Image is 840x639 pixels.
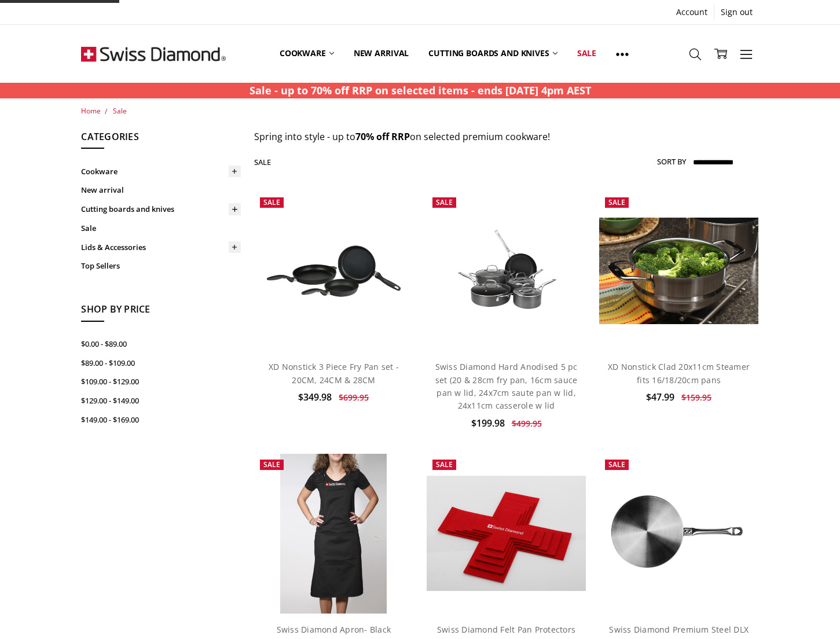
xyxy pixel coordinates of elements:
a: Sale [113,106,127,116]
span: $159.95 [681,392,711,403]
img: XD Nonstick Clad 20x11cm Steamer fits 16/18/20cm pans [599,218,759,324]
img: Swiss Diamond Felt Pan Protectors set of 5 - 18cm, 23cm, 28cm, 33cm &38cm [427,476,586,591]
a: XD Nonstick 3 Piece Fry Pan set - 20CM, 24CM & 28CM [254,192,414,351]
a: Account [670,4,714,20]
a: Home [81,106,101,116]
span: $349.98 [298,391,332,403]
a: Swiss Diamond Hard Anodised 5 pc set (20 & 28cm fry pan, 16cm sauce pan w lid, 24x7cm saute pan w... [427,192,586,351]
a: $89.00 - $109.00 [81,354,241,373]
img: Free Shipping On Every Order [81,25,226,83]
a: Sign out [714,4,759,20]
a: New arrival [344,28,419,79]
a: Cookware [81,162,241,181]
strong: Sale - up to 70% off RRP on selected items - ends [DATE] 4pm AEST [250,83,591,97]
img: Swiss Diamond Premium Steel DLX 21cm Induction Conversion Plate [599,454,759,614]
h5: Shop By Price [81,302,241,322]
a: XD Nonstick 3 Piece Fry Pan set - 20CM, 24CM & 28CM [269,361,399,385]
span: $47.99 [646,391,674,403]
span: $499.95 [512,418,542,429]
a: New arrival [81,181,241,200]
span: Sale [608,197,625,207]
span: Sale [263,197,280,207]
a: Swiss Diamond Felt Pan Protectors set of 5 - 18cm, 23cm, 28cm, 33cm &38cm [427,454,586,614]
a: Cookware [270,28,344,79]
label: Sort By [657,152,686,171]
span: Sale [436,460,453,469]
a: $0.00 - $89.00 [81,335,241,354]
span: Sale [608,460,625,469]
a: Swiss Diamond Hard Anodised 5 pc set (20 & 28cm fry pan, 16cm sauce pan w lid, 24x7cm saute pan w... [435,361,578,411]
a: Cutting boards and knives [81,200,241,219]
span: $199.98 [471,417,505,429]
a: Sale [567,28,606,79]
a: XD Nonstick Clad 20x11cm Steamer fits 16/18/20cm pans [608,361,750,385]
h5: Categories [81,130,241,149]
a: Lids & Accessories [81,238,241,257]
a: $109.00 - $129.00 [81,372,241,391]
span: $699.95 [339,392,369,403]
a: Swiss Diamond Apron- Black 76x55cm [254,454,414,614]
span: Sale [263,460,280,469]
a: Sale [81,219,241,238]
img: Swiss Diamond Apron- Black 76x55cm [280,454,387,614]
a: Top Sellers [81,256,241,276]
a: Cutting boards and knives [419,28,567,79]
a: Show All [606,28,639,80]
a: $149.00 - $169.00 [81,410,241,429]
span: Sale [436,197,453,207]
a: XD Nonstick Clad 20x11cm Steamer fits 16/18/20cm pans [599,192,759,351]
strong: 70% off RRP [355,130,410,143]
img: Swiss Diamond Hard Anodised 5 pc set (20 & 28cm fry pan, 16cm sauce pan w lid, 24x7cm saute pan w... [427,217,586,325]
img: XD Nonstick 3 Piece Fry Pan set - 20CM, 24CM & 28CM [254,232,414,311]
h1: Sale [254,157,272,167]
span: Spring into style - up to on selected premium cookware! [254,130,550,143]
a: $129.00 - $149.00 [81,391,241,410]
